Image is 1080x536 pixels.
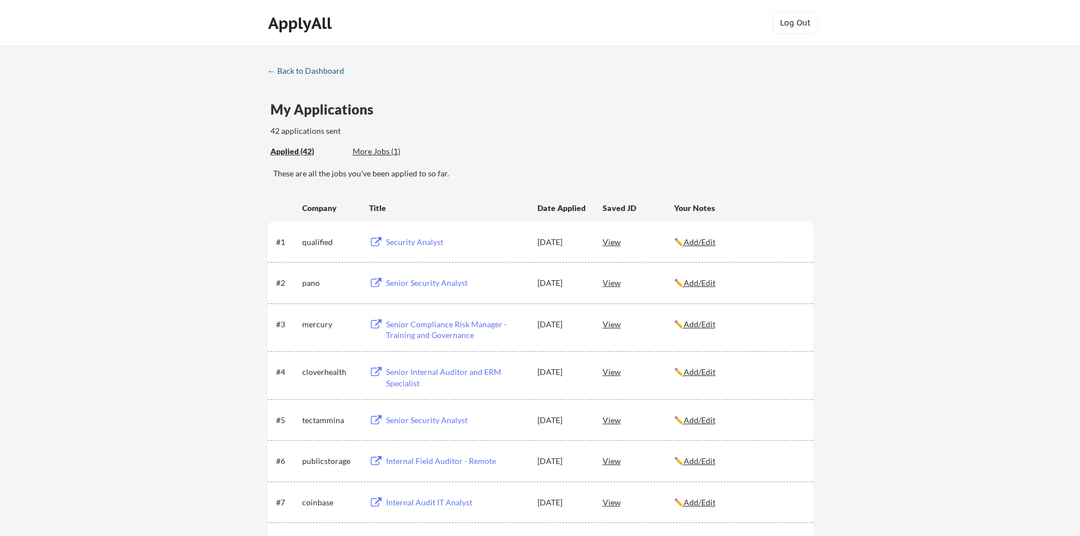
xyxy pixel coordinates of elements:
[302,319,359,330] div: mercury
[684,237,715,247] u: Add/Edit
[353,146,436,158] div: These are job applications we think you'd be a good fit for, but couldn't apply you to automatica...
[684,415,715,425] u: Add/Edit
[276,455,298,467] div: #6
[674,455,803,467] div: ✏️
[270,146,344,158] div: These are all the jobs you've been applied to so far.
[674,237,803,248] div: ✏️
[773,11,818,34] button: Log Out
[386,366,527,389] div: Senior Internal Auditor and ERM Specialist
[386,497,527,508] div: Internal Audit IT Analyst
[537,277,587,289] div: [DATE]
[353,146,436,157] div: More Jobs (1)
[684,497,715,507] u: Add/Edit
[603,361,674,382] div: View
[276,237,298,248] div: #1
[302,277,359,289] div: pano
[537,237,587,248] div: [DATE]
[603,231,674,252] div: View
[302,202,359,214] div: Company
[684,456,715,466] u: Add/Edit
[302,366,359,378] div: cloverhealth
[386,277,527,289] div: Senior Security Analyst
[270,125,490,137] div: 42 applications sent
[674,202,803,214] div: Your Notes
[369,202,527,214] div: Title
[276,415,298,426] div: #5
[674,366,803,378] div: ✏️
[537,366,587,378] div: [DATE]
[674,497,803,508] div: ✏️
[684,319,715,329] u: Add/Edit
[276,277,298,289] div: #2
[386,237,527,248] div: Security Analyst
[603,314,674,334] div: View
[674,277,803,289] div: ✏️
[268,14,335,33] div: ApplyAll
[537,455,587,467] div: [DATE]
[603,450,674,471] div: View
[276,366,298,378] div: #4
[684,278,715,288] u: Add/Edit
[674,415,803,426] div: ✏️
[386,319,527,341] div: Senior Compliance Risk Manager - Training and Governance
[273,168,814,179] div: These are all the jobs you've been applied to so far.
[302,415,359,426] div: tectammina
[302,237,359,248] div: qualified
[386,415,527,426] div: Senior Security Analyst
[603,410,674,430] div: View
[684,367,715,377] u: Add/Edit
[537,202,587,214] div: Date Applied
[674,319,803,330] div: ✏️
[386,455,527,467] div: Internal Field Auditor - Remote
[270,146,344,157] div: Applied (42)
[268,66,353,78] a: ← Back to Dashboard
[276,497,298,508] div: #7
[537,497,587,508] div: [DATE]
[276,319,298,330] div: #3
[302,497,359,508] div: coinbase
[537,319,587,330] div: [DATE]
[603,197,674,218] div: Saved JD
[302,455,359,467] div: publicstorage
[603,492,674,512] div: View
[270,103,383,116] div: My Applications
[268,67,353,75] div: ← Back to Dashboard
[537,415,587,426] div: [DATE]
[603,272,674,293] div: View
